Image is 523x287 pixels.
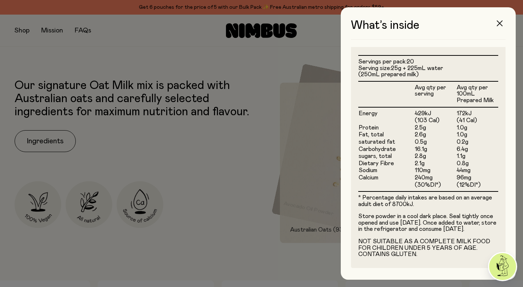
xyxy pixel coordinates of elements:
[456,160,498,167] td: 0.8g
[489,253,516,280] img: agent
[414,131,456,139] td: 2.6g
[414,146,456,153] td: 16.1g
[359,153,392,159] span: sugars, total
[358,65,443,78] span: 25g + 225mL water (250mL prepared milk)
[414,174,456,182] td: 240mg
[351,19,506,40] h3: What’s inside
[359,146,396,152] span: Carbohydrate
[414,124,456,132] td: 2.5g
[456,146,498,153] td: 6.4g
[414,167,456,174] td: 110mg
[414,139,456,146] td: 0.5g
[407,59,414,65] span: 20
[359,110,378,116] span: Energy
[358,238,498,258] p: NOT SUITABLE AS A COMPLETE MILK FOOD FOR CHILDREN UNDER 5 YEARS OF AGE. CONTAINS GLUTEN.
[359,160,394,166] span: Dietary Fibre
[456,124,498,132] td: 1.0g
[358,65,498,78] li: Serving size:
[358,195,498,208] p: * Percentage daily intakes are based on an average adult diet of 8700kJ.
[456,131,498,139] td: 1.0g
[456,167,498,174] td: 44mg
[359,167,377,173] span: Sodium
[414,160,456,167] td: 2.1g
[359,125,379,131] span: Protein
[414,81,456,107] th: Avg qty per serving
[358,213,498,233] p: Store powder in a cool dark place. Seal tightly once opened and use [DATE]. Once added to water, ...
[456,81,498,107] th: Avg qty per 100mL Prepared Milk
[456,174,498,182] td: 96mg
[456,153,498,160] td: 1.1g
[456,139,498,146] td: 0.2g
[414,117,456,124] td: (103 Cal)
[414,153,456,160] td: 2.8g
[358,59,498,65] li: Servings per pack:
[456,107,498,117] td: 172kJ
[456,182,498,191] td: (12%DI*)
[359,175,378,181] span: Calcium
[456,117,498,124] td: (41 Cal)
[414,107,456,117] td: 429kJ
[414,182,456,191] td: (30%DI*)
[359,132,384,137] span: Fat, total
[359,139,395,145] span: saturated fat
